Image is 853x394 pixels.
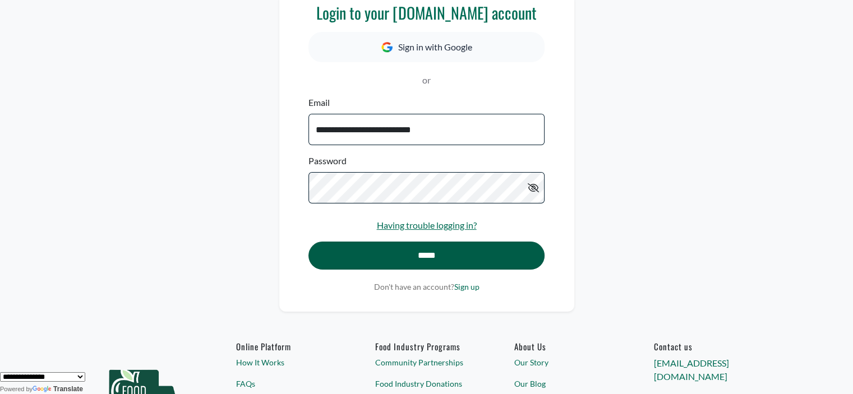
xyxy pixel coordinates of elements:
a: Our Story [514,356,617,368]
button: Sign in with Google [308,32,544,62]
a: About Us [514,341,617,351]
h6: Contact us [653,341,756,351]
a: Sign up [454,282,479,291]
h6: Online Platform [236,341,339,351]
img: Google Translate [33,386,53,393]
h3: Login to your [DOMAIN_NAME] account [308,3,544,22]
a: Translate [33,385,83,393]
p: Don't have an account? [308,281,544,293]
a: How It Works [236,356,339,368]
img: Google Icon [381,42,393,53]
a: Community Partnerships [375,356,478,368]
a: [EMAIL_ADDRESS][DOMAIN_NAME] [653,358,728,382]
label: Email [308,96,330,109]
h6: Food Industry Programs [375,341,478,351]
a: Having trouble logging in? [377,220,477,230]
p: or [308,73,544,87]
label: Password [308,154,347,168]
